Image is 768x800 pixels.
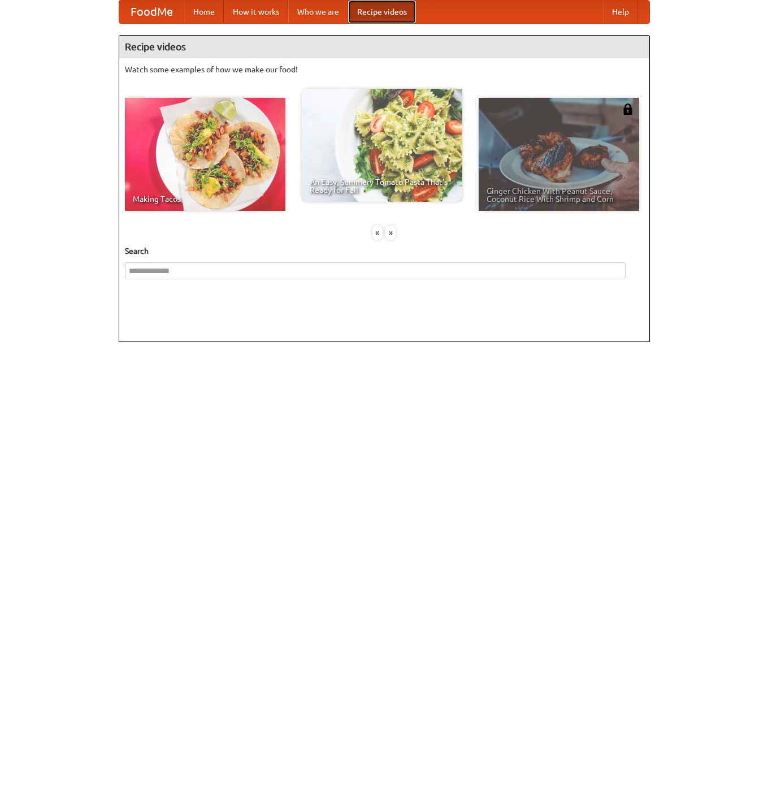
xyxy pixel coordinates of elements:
h4: Recipe videos [119,36,649,58]
p: Watch some examples of how we make our food! [125,64,644,75]
a: Recipe videos [348,1,416,23]
a: FoodMe [119,1,184,23]
a: An Easy, Summery Tomato Pasta That's Ready for Fall [302,89,462,202]
span: An Easy, Summery Tomato Pasta That's Ready for Fall [310,178,454,194]
a: Help [603,1,638,23]
div: « [372,226,383,240]
a: Who we are [288,1,348,23]
h5: Search [125,245,644,257]
a: Home [184,1,224,23]
div: » [385,226,396,240]
span: Making Tacos [133,195,277,203]
a: Making Tacos [125,98,285,211]
img: 483408.png [622,103,634,115]
a: How it works [224,1,288,23]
